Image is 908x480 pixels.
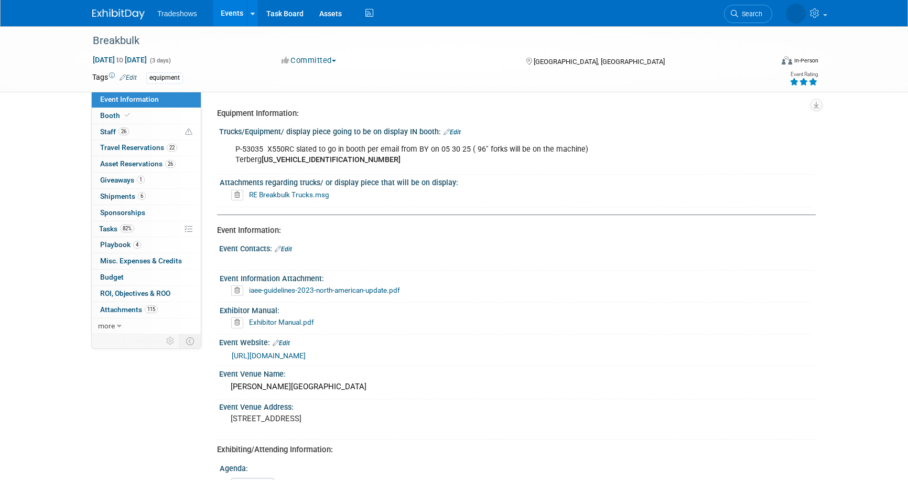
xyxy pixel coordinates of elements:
[92,9,145,19] img: ExhibitDay
[100,240,141,249] span: Playbook
[167,144,177,152] span: 22
[220,461,811,474] div: Agenda:
[786,4,806,24] img: Kay Reynolds
[100,289,170,297] span: ROI, Objectives & ROO
[100,176,145,184] span: Giveaways
[92,173,201,188] a: Giveaways1
[89,31,756,50] div: Breakbulk
[92,189,201,205] a: Shipments6
[120,225,134,232] span: 82%
[115,56,125,64] span: to
[710,55,818,70] div: Event Format
[100,208,145,217] span: Sponsorships
[92,286,201,302] a: ROI, Objectives & ROO
[118,127,129,135] span: 26
[161,334,180,348] td: Personalize Event Tab Strip
[790,72,818,77] div: Event Rating
[738,10,762,18] span: Search
[228,139,700,170] div: P-53035 X550RC slated to go in booth per email from BY on 05 30 25 ( 96" forks will be on the mac...
[92,156,201,172] a: Asset Reservations26
[782,56,792,65] img: Format-Inperson.png
[231,414,456,423] pre: [STREET_ADDRESS]
[217,444,808,455] div: Exhibiting/Attending Information:
[227,379,808,395] div: [PERSON_NAME][GEOGRAPHIC_DATA]
[219,335,816,348] div: Event Website:
[220,303,811,316] div: Exhibitor Manual:
[219,241,816,254] div: Event Contacts:
[273,339,290,347] a: Edit
[100,127,129,136] span: Staff
[92,237,201,253] a: Playbook4
[444,129,461,136] a: Edit
[100,143,177,152] span: Travel Reservations
[92,108,201,124] a: Booth
[125,112,130,118] i: Booth reservation complete
[278,55,340,66] button: Committed
[249,190,329,199] a: RE Breakbulk Trucks.msg
[146,72,183,83] div: equipment
[165,160,176,168] span: 26
[275,246,292,253] a: Edit
[100,273,124,281] span: Budget
[92,72,137,84] td: Tags
[232,351,306,360] a: [URL][DOMAIN_NAME]
[231,319,247,326] a: Delete attachment?
[180,334,201,348] td: Toggle Event Tabs
[217,108,808,119] div: Equipment Information:
[120,74,137,81] a: Edit
[262,155,401,164] b: [US_VEHICLE_IDENTIFICATION_NUMBER]
[92,221,201,237] a: Tasks82%
[249,318,314,326] a: Exhibitor Manual.pdf
[100,305,158,314] span: Attachments
[98,322,115,330] span: more
[92,318,201,334] a: more
[92,124,201,140] a: Staff26
[217,225,808,236] div: Event Information:
[92,253,201,269] a: Misc. Expenses & Credits
[220,175,811,188] div: Attachments regarding trucks/ or display piece that will be on display:
[92,140,201,156] a: Travel Reservations22
[99,225,134,233] span: Tasks
[249,286,400,294] a: iaee-guidelines-2023-north-american-update.pdf
[92,92,201,108] a: Event Information
[185,127,192,137] span: Potential Scheduling Conflict -- at least one attendee is tagged in another overlapping event.
[231,287,247,294] a: Delete attachment?
[219,124,816,137] div: Trucks/Equipment/ display piece going to be on display IN booth:
[133,241,141,249] span: 4
[724,5,772,23] a: Search
[145,305,158,313] span: 115
[534,58,665,66] span: [GEOGRAPHIC_DATA], [GEOGRAPHIC_DATA]
[92,55,147,65] span: [DATE] [DATE]
[149,57,171,64] span: (3 days)
[92,302,201,318] a: Attachments115
[100,95,159,103] span: Event Information
[100,257,182,265] span: Misc. Expenses & Credits
[157,9,197,18] span: Tradeshows
[92,205,201,221] a: Sponsorships
[100,192,146,200] span: Shipments
[92,270,201,285] a: Budget
[220,271,811,284] div: Event Information Attachment:
[794,57,818,65] div: In-Person
[231,191,247,199] a: Delete attachment?
[219,366,816,379] div: Event Venue Name:
[137,176,145,184] span: 1
[100,111,132,120] span: Booth
[219,399,816,412] div: Event Venue Address:
[100,159,176,168] span: Asset Reservations
[138,192,146,200] span: 6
